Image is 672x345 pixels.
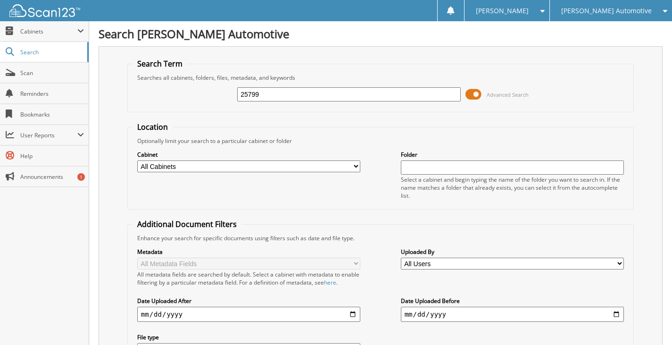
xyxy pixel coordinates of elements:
[476,8,529,14] span: [PERSON_NAME]
[137,151,361,159] label: Cabinet
[401,297,624,305] label: Date Uploaded Before
[20,152,84,160] span: Help
[133,234,629,242] div: Enhance your search for specific documents using filters such as date and file type.
[137,270,361,286] div: All metadata fields are searched by default. Select a cabinet with metadata to enable filtering b...
[20,69,84,77] span: Scan
[133,74,629,82] div: Searches all cabinets, folders, files, metadata, and keywords
[20,90,84,98] span: Reminders
[133,137,629,145] div: Optionally limit your search to a particular cabinet or folder
[20,110,84,118] span: Bookmarks
[99,26,663,42] h1: Search [PERSON_NAME] Automotive
[20,173,84,181] span: Announcements
[401,307,624,322] input: end
[77,173,85,181] div: 1
[20,131,77,139] span: User Reports
[137,248,361,256] label: Metadata
[133,122,173,132] legend: Location
[561,8,652,14] span: [PERSON_NAME] Automotive
[20,48,83,56] span: Search
[487,91,529,98] span: Advanced Search
[137,333,361,341] label: File type
[324,278,336,286] a: here
[133,59,187,69] legend: Search Term
[401,176,624,200] div: Select a cabinet and begin typing the name of the folder you want to search in. If the name match...
[9,4,80,17] img: scan123-logo-white.svg
[401,151,624,159] label: Folder
[137,307,361,322] input: start
[133,219,241,229] legend: Additional Document Filters
[137,297,361,305] label: Date Uploaded After
[20,27,77,35] span: Cabinets
[401,248,624,256] label: Uploaded By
